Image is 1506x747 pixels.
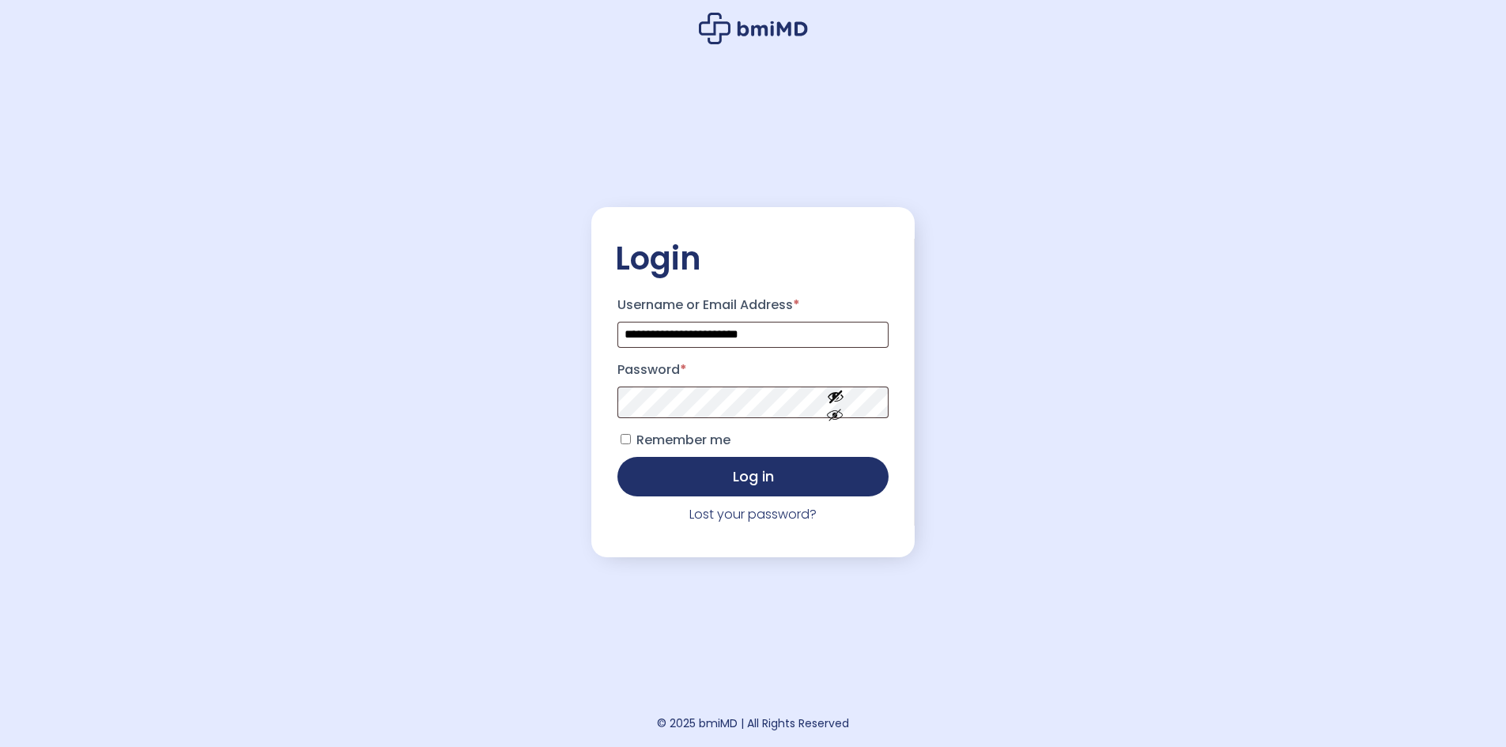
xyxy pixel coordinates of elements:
input: Remember me [621,434,631,444]
label: Password [617,357,889,383]
a: Lost your password? [689,505,817,523]
div: © 2025 bmiMD | All Rights Reserved [657,712,849,734]
button: Show password [791,375,880,429]
span: Remember me [636,431,730,449]
h2: Login [615,239,891,278]
button: Log in [617,457,889,496]
label: Username or Email Address [617,292,889,318]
